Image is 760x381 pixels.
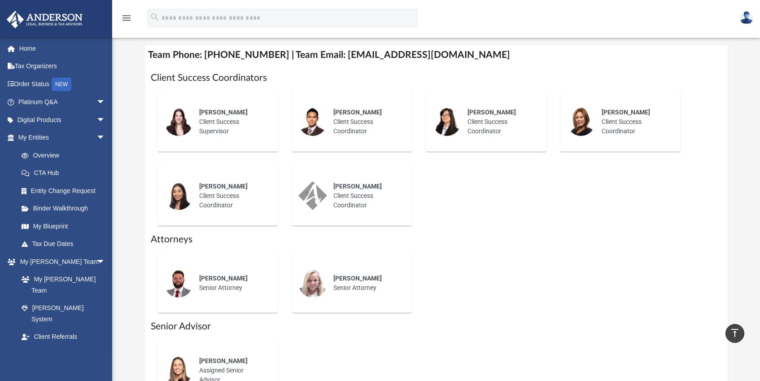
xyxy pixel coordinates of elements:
img: thumbnail [298,269,327,298]
a: My Entitiesarrow_drop_down [6,129,119,147]
span: arrow_drop_down [96,129,114,147]
div: Senior Attorney [327,267,406,299]
a: menu [121,17,132,23]
a: Platinum Q&Aarrow_drop_down [6,93,119,111]
img: thumbnail [298,181,327,210]
a: My [PERSON_NAME] Teamarrow_drop_down [6,253,114,271]
h1: Attorneys [151,233,721,246]
img: thumbnail [164,107,193,136]
a: Tax Due Dates [13,235,119,253]
div: Client Success Coordinator [595,101,674,142]
span: [PERSON_NAME] [199,357,248,364]
a: Order StatusNEW [6,75,119,93]
a: Binder Walkthrough [13,200,119,218]
div: Client Success Coordinator [461,101,540,142]
div: Client Success Coordinator [327,101,406,142]
span: [PERSON_NAME] [602,109,650,116]
a: Digital Productsarrow_drop_down [6,111,119,129]
span: [PERSON_NAME] [467,109,516,116]
span: [PERSON_NAME] [199,275,248,282]
a: Client Referrals [13,328,114,346]
span: [PERSON_NAME] [333,183,382,190]
img: Anderson Advisors Platinum Portal [4,11,85,28]
a: CTA Hub [13,164,119,182]
div: Senior Attorney [193,267,271,299]
span: [PERSON_NAME] [333,275,382,282]
span: [PERSON_NAME] [199,109,248,116]
a: Overview [13,146,119,164]
img: thumbnail [164,269,193,298]
div: Client Success Supervisor [193,101,271,142]
img: thumbnail [298,107,327,136]
img: thumbnail [164,181,193,210]
div: Client Success Coordinator [193,175,271,216]
a: Entity Change Request [13,182,119,200]
span: arrow_drop_down [96,253,114,271]
a: Tax Organizers [6,57,119,75]
a: My [PERSON_NAME] Team [13,271,110,299]
span: arrow_drop_down [96,346,114,364]
h1: Senior Advisor [151,320,721,333]
div: Client Success Coordinator [327,175,406,216]
a: [PERSON_NAME] System [13,299,114,328]
span: arrow_drop_down [96,93,114,112]
img: User Pic [740,11,753,24]
span: arrow_drop_down [96,111,114,129]
span: [PERSON_NAME] [333,109,382,116]
img: thumbnail [432,107,461,136]
i: search [150,12,160,22]
a: My Blueprint [13,217,114,235]
img: thumbnail [567,107,595,136]
span: [PERSON_NAME] [199,183,248,190]
h4: Team Phone: [PHONE_NUMBER] | Team Email: [EMAIL_ADDRESS][DOMAIN_NAME] [144,45,728,65]
a: vertical_align_top [725,324,744,343]
i: vertical_align_top [729,328,740,338]
h1: Client Success Coordinators [151,71,721,84]
i: menu [121,13,132,23]
a: My Documentsarrow_drop_down [6,346,114,363]
a: Home [6,39,119,57]
div: NEW [52,78,71,91]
